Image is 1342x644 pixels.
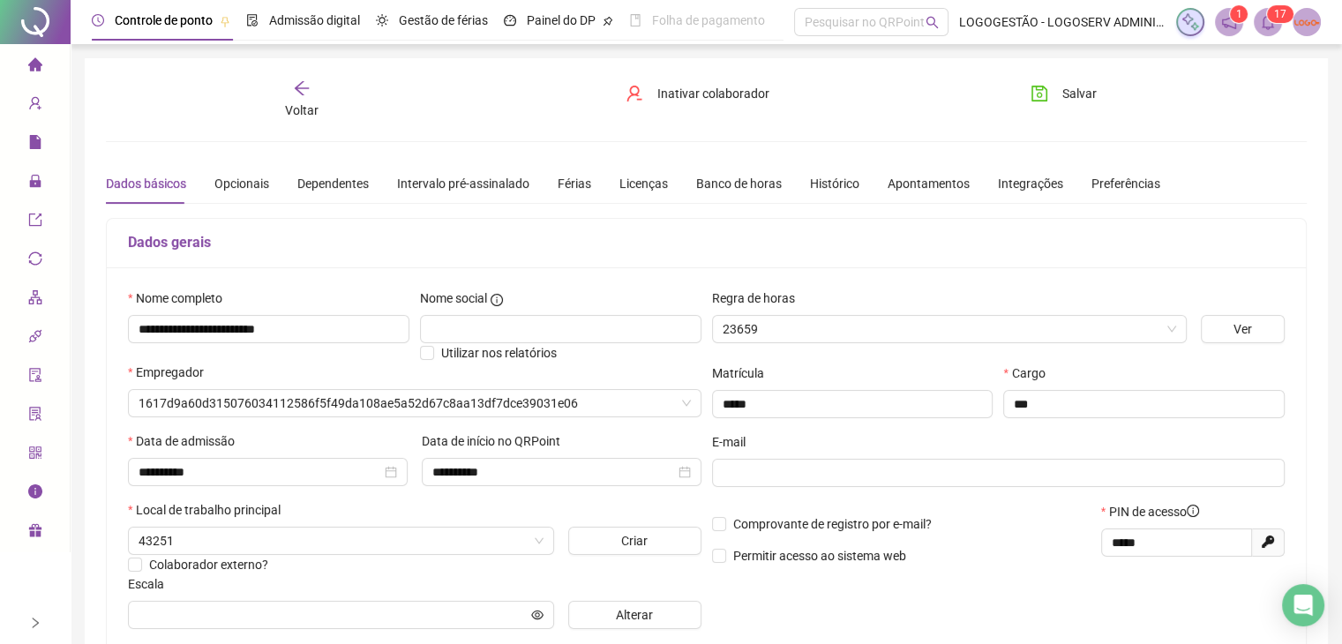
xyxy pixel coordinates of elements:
img: 2423 [1293,9,1320,35]
span: Permitir acesso ao sistema web [733,549,906,563]
label: Data de início no QRPoint [422,431,572,451]
span: Utilizar nos relatórios [441,346,557,360]
span: bell [1260,14,1276,30]
sup: 17 [1267,5,1293,23]
div: Intervalo pré-assinalado [397,174,529,193]
span: user-add [28,88,42,124]
span: file [28,127,42,162]
span: qrcode [28,438,42,473]
span: Nome social [420,288,487,308]
span: api [28,321,42,356]
span: Gestão de férias [399,13,488,27]
span: 7 [1280,8,1286,20]
span: 1617d9a60d315076034112586f5f49da108ae5a52d67c8aa13df7dce39031e06 [139,390,691,416]
span: audit [28,360,42,395]
label: E-mail [712,432,757,452]
div: Apontamentos [888,174,970,193]
button: Salvar [1017,79,1110,108]
span: Criar [621,531,648,550]
span: pushpin [220,16,230,26]
span: home [28,49,42,85]
button: Inativar colaborador [612,79,783,108]
span: Alterar [616,605,653,625]
span: Ver [1233,319,1252,339]
span: info-circle [491,294,503,306]
span: Admissão digital [269,13,360,27]
span: Salvar [1062,84,1097,103]
sup: 1 [1230,5,1248,23]
span: solution [28,399,42,434]
span: Inativar colaborador [657,84,769,103]
span: 1 [1236,8,1242,20]
span: Controle de ponto [115,13,213,27]
label: Regra de horas [712,288,806,308]
span: Voltar [285,103,319,117]
span: search [926,16,939,29]
span: pushpin [603,16,613,26]
div: Licenças [619,174,668,193]
span: Folha de pagamento [652,13,765,27]
div: Open Intercom Messenger [1282,584,1324,626]
span: file-done [246,14,259,26]
span: info-circle [1187,505,1199,517]
span: Colaborador externo? [149,558,268,572]
div: Dados básicos [106,174,186,193]
span: sun [376,14,388,26]
span: apartment [28,282,42,318]
div: Dependentes [297,174,369,193]
h5: Dados gerais [128,232,1285,253]
span: notification [1221,14,1237,30]
label: Matrícula [712,363,776,383]
div: Opcionais [214,174,269,193]
span: LOGOGESTÃO - LOGOSERV ADMINISTRAÇÃO DE CONDOMINIOS [959,12,1166,32]
div: Férias [558,174,591,193]
span: info-circle [28,476,42,512]
div: Banco de horas [696,174,782,193]
span: Painel do DP [527,13,596,27]
button: Criar [568,527,701,555]
span: arrow-left [293,79,311,97]
span: 1 [1274,8,1280,20]
span: clock-circle [92,14,104,26]
span: 43251 [139,528,544,554]
label: Cargo [1003,363,1056,383]
span: right [29,617,41,629]
div: Histórico [810,174,859,193]
span: book [629,14,641,26]
span: eye [531,609,544,621]
label: Empregador [128,363,215,382]
span: sync [28,243,42,279]
span: save [1031,85,1048,102]
span: 23659 [723,316,1177,342]
label: Escala [128,574,176,594]
span: gift [28,515,42,550]
div: Integrações [998,174,1063,193]
button: Alterar [568,601,701,629]
button: Ver [1201,315,1285,343]
span: Comprovante de registro por e-mail? [733,517,932,531]
span: lock [28,166,42,201]
span: user-delete [626,85,643,102]
div: Preferências [1091,174,1160,193]
img: sparkle-icon.fc2bf0ac1784a2077858766a79e2daf3.svg [1181,12,1200,32]
span: PIN de acesso [1109,502,1199,521]
span: export [28,205,42,240]
label: Local de trabalho principal [128,500,292,520]
label: Nome completo [128,288,234,308]
span: dashboard [504,14,516,26]
label: Data de admissão [128,431,246,451]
